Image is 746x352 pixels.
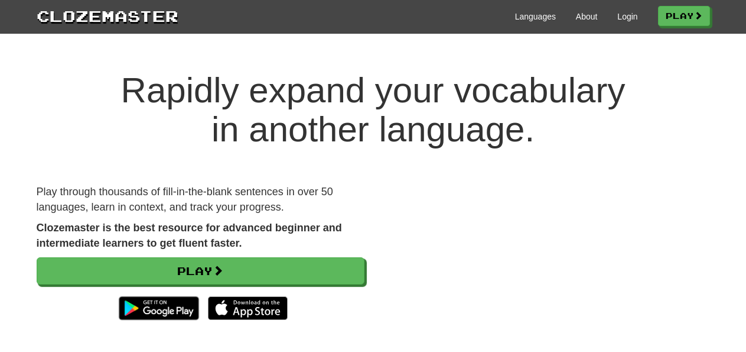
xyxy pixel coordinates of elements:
a: Languages [515,11,556,22]
img: Download_on_the_App_Store_Badge_US-UK_135x40-25178aeef6eb6b83b96f5f2d004eda3bffbb37122de64afbaef7... [208,296,288,320]
a: Clozemaster [37,5,178,27]
a: Login [617,11,637,22]
img: Get it on Google Play [113,290,204,326]
a: Play [37,257,364,285]
a: Play [658,6,710,26]
strong: Clozemaster is the best resource for advanced beginner and intermediate learners to get fluent fa... [37,222,342,249]
a: About [576,11,598,22]
p: Play through thousands of fill-in-the-blank sentences in over 50 languages, learn in context, and... [37,185,364,215]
